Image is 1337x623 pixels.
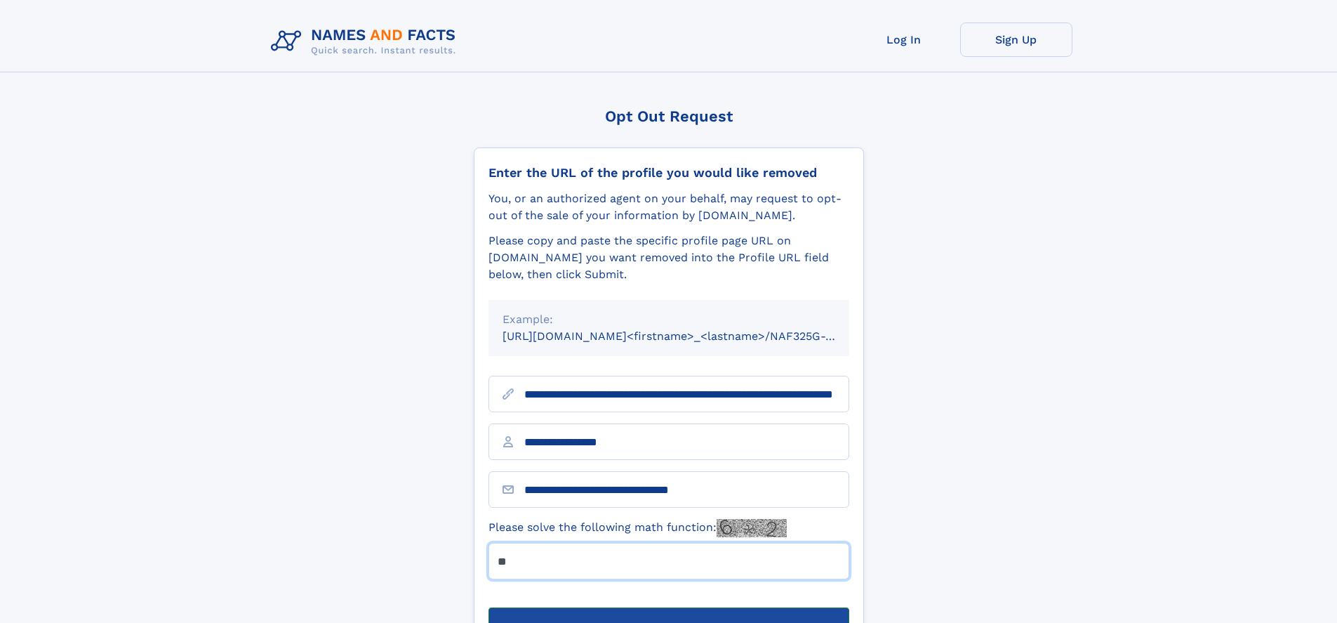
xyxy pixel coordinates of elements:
[960,22,1072,57] a: Sign Up
[488,232,849,283] div: Please copy and paste the specific profile page URL on [DOMAIN_NAME] you want removed into the Pr...
[488,519,787,537] label: Please solve the following math function:
[474,107,864,125] div: Opt Out Request
[848,22,960,57] a: Log In
[503,329,876,343] small: [URL][DOMAIN_NAME]<firstname>_<lastname>/NAF325G-xxxxxxxx
[265,22,467,60] img: Logo Names and Facts
[503,311,835,328] div: Example:
[488,190,849,224] div: You, or an authorized agent on your behalf, may request to opt-out of the sale of your informatio...
[488,165,849,181] div: Enter the URL of the profile you would like removed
